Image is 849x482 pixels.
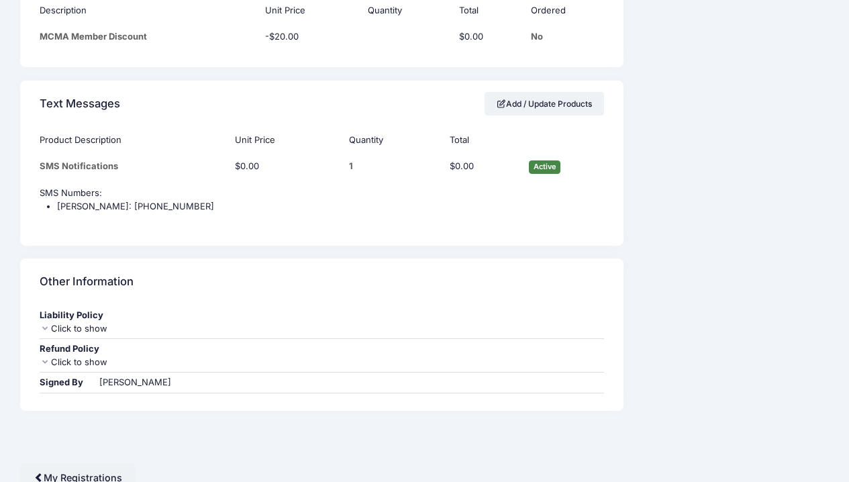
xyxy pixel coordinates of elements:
[443,154,522,181] td: $0.00
[40,85,120,123] h4: Text Messages
[349,160,437,173] div: 1
[40,322,603,336] div: Click to show
[443,128,522,154] th: Total
[40,154,228,181] td: SMS Notifications
[452,23,524,50] td: $0.00
[228,154,342,181] td: $0.00
[40,309,603,322] div: Liability Policy
[57,200,603,213] li: [PERSON_NAME]: [PHONE_NUMBER]
[342,128,443,154] th: Quantity
[40,180,603,228] td: SMS Numbers:
[529,160,560,173] span: Active
[531,30,604,44] div: No
[99,376,171,389] div: [PERSON_NAME]
[259,23,362,50] td: -$20.00
[40,342,603,356] div: Refund Policy
[40,263,134,301] h4: Other Information
[485,92,604,115] a: Add / Update Products
[40,128,228,154] th: Product Description
[40,376,97,389] div: Signed By
[40,356,603,369] div: Click to show
[228,128,342,154] th: Unit Price
[40,23,258,50] td: MCMA Member Discount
